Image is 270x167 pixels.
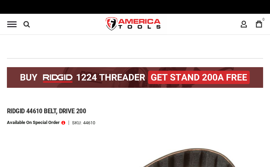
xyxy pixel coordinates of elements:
[83,121,95,125] div: 44610
[7,120,65,125] p: Available on Special Order
[100,11,167,37] a: store logo
[252,18,266,31] a: 0
[100,11,167,37] img: America Tools
[7,107,86,115] span: Ridgid 44610 belt, drive 200
[262,18,264,21] span: 0
[72,121,83,125] strong: SKU
[7,21,17,27] div: Menu
[7,67,263,88] img: BOGO: Buy the RIDGID® 1224 Threader (26092), get the 92467 200A Stand FREE!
